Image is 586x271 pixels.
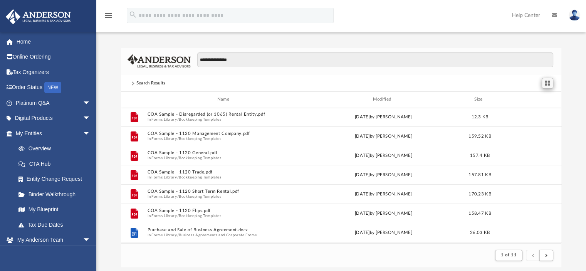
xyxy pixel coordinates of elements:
[147,156,302,161] span: In
[179,175,222,180] button: Bookkeeping Templates
[11,141,102,157] a: Overview
[569,10,580,21] img: User Pic
[5,126,102,141] a: My Entitiesarrow_drop_down
[5,34,102,49] a: Home
[468,192,491,196] span: 170.23 KB
[179,117,222,122] button: Bookkeeping Templates
[306,96,461,103] div: Modified
[151,136,177,141] button: Forms Library
[151,175,177,180] button: Forms Library
[177,136,178,141] span: /
[468,134,491,138] span: 159.52 KB
[147,112,302,117] button: COA Sample - Disregarded (or 1065) Rental Entity.pdf
[306,133,461,140] div: [DATE] by [PERSON_NAME]
[5,95,102,111] a: Platinum Q&Aarrow_drop_down
[501,253,517,257] span: 1 of 11
[151,214,177,219] button: Forms Library
[468,211,491,215] span: 158.47 KB
[104,15,113,20] a: menu
[147,194,302,199] span: In
[495,250,522,261] button: 1 of 11
[83,126,98,141] span: arrow_drop_down
[124,96,143,103] div: id
[306,229,461,236] div: [DATE] by [PERSON_NAME]
[83,111,98,126] span: arrow_drop_down
[542,78,553,89] button: Switch to Grid View
[136,80,166,87] div: Search Results
[179,214,222,219] button: Bookkeeping Templates
[5,232,98,248] a: My Anderson Teamarrow_drop_down
[151,194,177,199] button: Forms Library
[151,156,177,161] button: Forms Library
[306,172,461,178] div: [DATE] by [PERSON_NAME]
[11,202,98,217] a: My Blueprint
[306,191,461,198] div: [DATE] by [PERSON_NAME]
[147,170,302,175] button: COA Sample - 1120 Trade.pdf
[151,233,177,238] button: Forms Library
[11,187,102,202] a: Binder Walkthrough
[3,9,73,24] img: Anderson Advisors Platinum Portal
[147,151,302,156] button: COA Sample - 1120 General.pdf
[177,175,178,180] span: /
[147,228,302,233] button: Purchase and Sale of Business Agreement.docx
[147,136,302,141] span: In
[147,96,302,103] div: Name
[129,10,137,19] i: search
[306,114,461,121] div: [DATE] by [PERSON_NAME]
[147,131,302,136] button: COA Sample - 1120 Management Company.pdf
[147,209,302,214] button: COA Sample - 1120 Flips.pdf
[11,172,102,187] a: Entity Change Request
[147,233,302,238] span: In
[83,232,98,248] span: arrow_drop_down
[470,153,489,158] span: 157.4 KB
[151,117,177,122] button: Forms Library
[147,189,302,194] button: COA Sample - 1120 Short Term Rental.pdf
[44,82,61,93] div: NEW
[177,117,178,122] span: /
[5,49,102,65] a: Online Ordering
[197,52,553,67] input: Search files and folders
[83,95,98,111] span: arrow_drop_down
[179,233,257,238] button: Business Agreements and Corporate Forms
[464,96,495,103] div: Size
[177,156,178,161] span: /
[121,107,562,243] div: grid
[147,175,302,180] span: In
[179,136,222,141] button: Bookkeeping Templates
[499,96,552,103] div: id
[11,217,102,232] a: Tax Due Dates
[471,115,488,119] span: 12.3 KB
[147,117,302,122] span: In
[104,11,113,20] i: menu
[177,194,178,199] span: /
[468,173,491,177] span: 157.81 KB
[306,152,461,159] div: [DATE] by [PERSON_NAME]
[11,156,102,172] a: CTA Hub
[5,80,102,96] a: Order StatusNEW
[470,231,489,235] span: 26.03 KB
[179,194,222,199] button: Bookkeeping Templates
[147,214,302,219] span: In
[306,210,461,217] div: [DATE] by [PERSON_NAME]
[177,233,178,238] span: /
[177,214,178,219] span: /
[5,111,102,126] a: Digital Productsarrow_drop_down
[179,156,222,161] button: Bookkeeping Templates
[5,64,102,80] a: Tax Organizers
